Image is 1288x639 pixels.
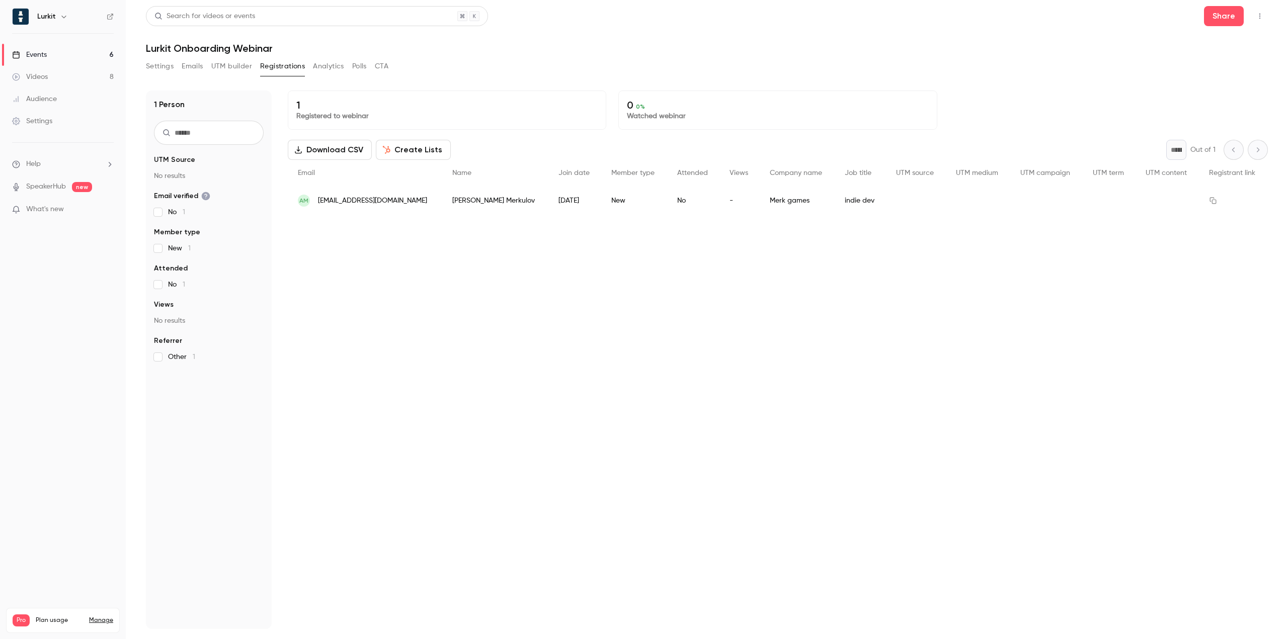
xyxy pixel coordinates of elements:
button: Emails [182,58,203,74]
span: UTM medium [956,169,998,176]
button: Share [1204,6,1244,26]
button: Registrations [260,58,305,74]
span: 0 % [636,103,645,110]
a: Manage [89,616,113,624]
p: Registered to webinar [296,111,598,121]
span: Email verified [154,191,210,201]
span: Help [26,159,41,169]
div: [DATE] [548,187,601,215]
span: new [72,182,92,192]
a: SpeakerHub [26,181,66,192]
span: Member type [611,169,655,176]
p: No results [154,171,264,181]
span: Attended [154,263,188,273]
li: help-dropdown-opener [12,159,114,169]
section: facet-groups [154,155,264,362]
span: No [168,280,185,290]
span: UTM term [1093,169,1124,176]
span: Member type [154,227,200,237]
span: 1 [193,353,195,360]
button: Analytics [313,58,344,74]
div: indie dev [835,187,886,215]
span: Registrant link [1209,169,1255,176]
button: CTA [375,58,388,74]
div: Merk games [760,187,835,215]
p: 1 [296,99,598,111]
div: Audience [12,94,57,104]
span: Job title [845,169,871,176]
p: No results [154,316,264,326]
span: Attended [677,169,708,176]
span: Plan usage [36,616,83,624]
p: Out of 1 [1190,145,1216,155]
button: UTM builder [211,58,252,74]
span: Name [452,169,471,176]
div: No [667,187,719,215]
span: Email [298,169,315,176]
span: Referrer [154,336,182,346]
span: Pro [13,614,30,626]
div: [PERSON_NAME] Merkulov [442,187,548,215]
iframe: Noticeable Trigger [102,205,114,214]
div: - [719,187,760,215]
span: UTM content [1146,169,1187,176]
span: Views [730,169,748,176]
button: Polls [352,58,367,74]
span: UTM Source [154,155,195,165]
span: AM [299,196,308,205]
div: Videos [12,72,48,82]
button: Create Lists [376,140,451,160]
span: UTM campaign [1020,169,1070,176]
div: New [601,187,667,215]
span: UTM source [896,169,934,176]
div: Settings [12,116,52,126]
span: 1 [183,209,185,216]
button: Download CSV [288,140,372,160]
span: [EMAIL_ADDRESS][DOMAIN_NAME] [318,196,427,206]
span: What's new [26,204,64,215]
span: No [168,207,185,217]
span: Views [154,300,174,310]
p: 0 [627,99,928,111]
span: Join date [558,169,590,176]
button: Settings [146,58,174,74]
span: 1 [188,245,191,252]
div: Search for videos or events [154,11,255,22]
img: Lurkit [13,9,29,25]
span: 1 [183,281,185,288]
span: New [168,243,191,253]
div: Events [12,50,47,60]
h6: Lurkit [37,12,56,22]
span: Other [168,352,195,362]
span: Company name [770,169,822,176]
p: Watched webinar [627,111,928,121]
div: People list [288,160,1268,215]
h1: 1 Person [154,99,185,111]
h1: Lurkit Onboarding Webinar [146,42,1268,54]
